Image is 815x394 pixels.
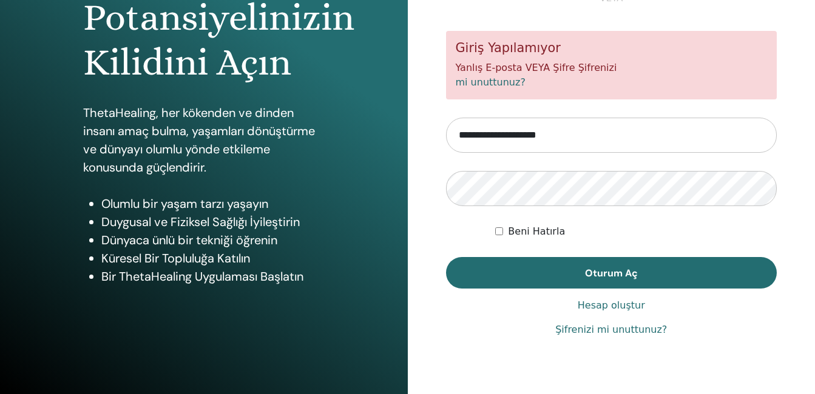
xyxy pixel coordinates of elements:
[101,231,325,249] li: Dünyaca ünlü bir tekniği öğrenin
[456,62,617,88] font: Yanlış E-posta VEYA Şifre Şifrenizi
[555,322,667,337] a: Şifrenizi mi unuttunuz?
[578,298,645,313] a: Hesap oluştur
[585,267,638,279] span: Oturum Aç
[83,104,325,176] p: ThetaHealing, her kökenden ve dinden insanı amaç bulma, yaşamları dönüştürme ve dünyayı olumlu yö...
[101,195,325,213] li: Olumlu bir yaşam tarzı yaşayın
[508,224,565,239] label: Beni Hatırla
[446,257,777,289] button: Oturum Aç
[101,267,325,285] li: Bir ThetaHealing Uygulaması Başlatın
[101,213,325,231] li: Duygusal ve Fiziksel Sağlığı İyileştirin
[495,224,777,239] div: Keep me authenticated indefinitely or until I manually logout
[456,41,561,55] font: Giriş Yapılamıyor
[101,249,325,267] li: Küresel Bir Topluluğa Katılın
[456,76,526,88] a: mi unuttunuz?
